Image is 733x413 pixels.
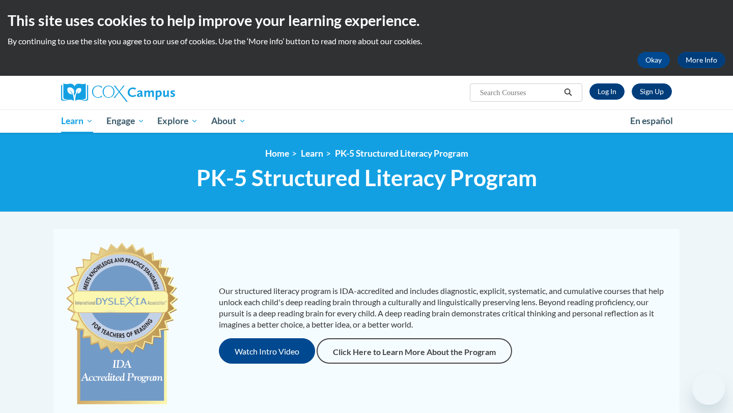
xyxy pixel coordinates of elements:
a: Cox Campus [61,83,255,102]
button: Okay [637,52,670,68]
img: c477cda6-e343-453b-bfce-d6f9e9818e1c.png [64,238,180,411]
div: Main menu [46,109,687,133]
span: About [211,115,246,127]
span: Explore [157,115,198,127]
input: Search Courses [479,86,560,99]
a: Learn [54,109,100,133]
button: Search [560,86,576,99]
a: Register [632,83,672,100]
span: Learn [61,115,93,127]
a: More Info [678,52,725,68]
a: Home [265,148,289,159]
a: Click Here to Learn More About the Program [317,338,512,364]
button: Watch Intro Video [219,338,315,364]
a: Log In [589,83,625,100]
img: Cox Campus [61,83,175,102]
span: PK-5 Structured Literacy Program [196,164,537,191]
a: PK-5 Structured Literacy Program [335,148,468,159]
a: Engage [100,109,151,133]
a: Learn [301,148,323,159]
h2: This site uses cookies to help improve your learning experience. [8,10,725,31]
p: Our structured literacy program is IDA-accredited and includes diagnostic, explicit, systematic, ... [219,285,669,330]
span: En español [630,115,673,126]
span: Engage [106,115,145,127]
iframe: Button to launch messaging window [692,372,725,405]
a: En español [624,110,680,132]
a: Explore [151,109,205,133]
p: By continuing to use the site you agree to our use of cookies. Use the ‘More info’ button to read... [8,36,725,47]
a: About [205,109,252,133]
